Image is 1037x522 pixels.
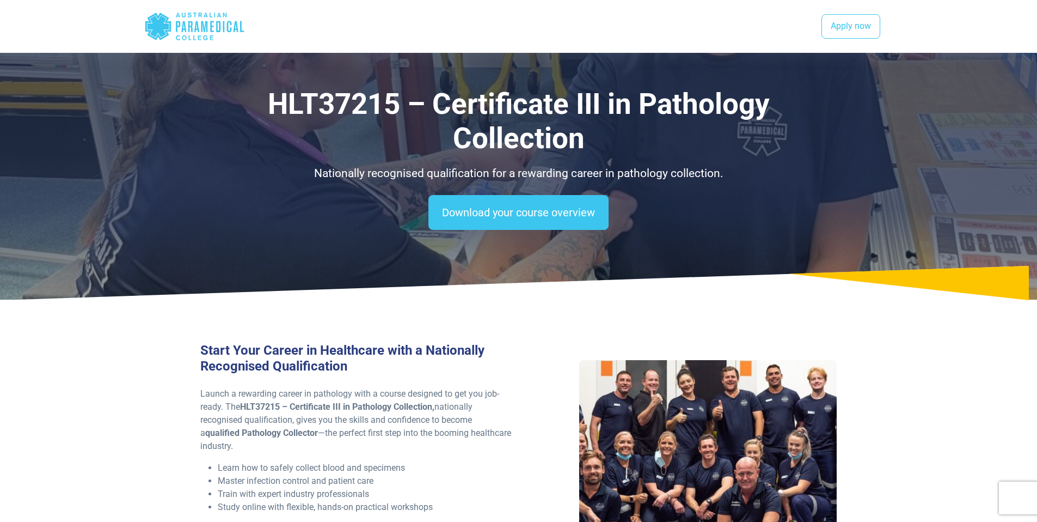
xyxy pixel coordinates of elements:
div: Australian Paramedical College [144,9,245,44]
a: Download your course overview [428,195,609,230]
li: Master infection control and patient care [218,475,512,488]
li: Study online with flexible, hands-on practical workshops [218,501,512,514]
strong: HLT37215 – Certificate III in Pathology Collection, [240,402,434,412]
li: Train with expert industry professionals [218,488,512,501]
p: Nationally recognised qualification for a rewarding career in pathology collection. [200,165,837,183]
p: Launch a rewarding career in pathology with a course designed to get you job-ready. The nationall... [200,387,512,453]
h1: HLT37215 – Certificate III in Pathology Collection [200,87,837,156]
li: Learn how to safely collect blood and specimens [218,462,512,475]
h3: Start Your Career in Healthcare with a Nationally Recognised Qualification [200,343,512,374]
a: Apply now [821,14,880,39]
strong: qualified Pathology Collector [205,428,318,438]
